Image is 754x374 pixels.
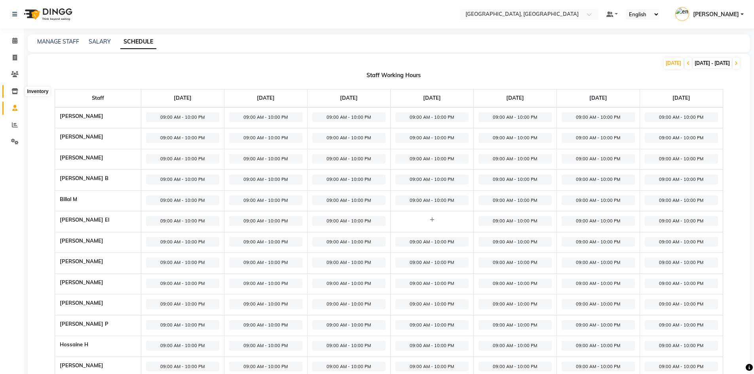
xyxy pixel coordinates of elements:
[120,35,156,49] a: SCHEDULE
[55,128,141,149] th: [PERSON_NAME]
[479,258,552,268] span: 09:00 AM - 10:00 PM
[562,362,635,372] span: 09:00 AM - 10:00 PM
[693,10,739,19] span: [PERSON_NAME]
[479,112,552,122] span: 09:00 AM - 10:00 PM
[229,341,302,351] span: 09:00 AM - 10:00 PM
[55,294,141,315] th: [PERSON_NAME]
[645,258,718,268] span: 09:00 AM - 10:00 PM
[312,237,386,247] span: 09:00 AM - 10:00 PM
[645,175,718,184] span: 09:00 AM - 10:00 PM
[479,299,552,309] span: 09:00 AM - 10:00 PM
[562,320,635,330] span: 09:00 AM - 10:00 PM
[55,315,141,336] th: [PERSON_NAME] P
[562,258,635,268] span: 09:00 AM - 10:00 PM
[146,279,219,289] span: 09:00 AM - 10:00 PM
[479,362,552,372] span: 09:00 AM - 10:00 PM
[556,89,640,107] th: [DATE]
[312,341,386,351] span: 09:00 AM - 10:00 PM
[55,232,141,253] th: [PERSON_NAME]
[146,258,219,268] span: 09:00 AM - 10:00 PM
[479,279,552,289] span: 09:00 AM - 10:00 PM
[307,89,390,107] th: [DATE]
[395,196,469,205] span: 09:00 AM - 10:00 PM
[562,216,635,226] span: 09:00 AM - 10:00 PM
[20,3,74,25] img: logo
[395,154,469,164] span: 09:00 AM - 10:00 PM
[395,237,469,247] span: 09:00 AM - 10:00 PM
[479,133,552,143] span: 09:00 AM - 10:00 PM
[395,258,469,268] span: 09:00 AM - 10:00 PM
[693,58,732,68] span: [DATE] - [DATE]
[390,89,473,107] th: [DATE]
[229,133,302,143] span: 09:00 AM - 10:00 PM
[312,299,386,309] span: 09:00 AM - 10:00 PM
[395,279,469,289] span: 09:00 AM - 10:00 PM
[55,273,141,294] th: [PERSON_NAME]
[562,154,635,164] span: 09:00 AM - 10:00 PM
[645,133,718,143] span: 09:00 AM - 10:00 PM
[146,362,219,372] span: 09:00 AM - 10:00 PM
[312,216,386,226] span: 09:00 AM - 10:00 PM
[312,258,386,268] span: 09:00 AM - 10:00 PM
[37,38,79,45] a: MANAGE STAFF
[141,89,224,107] th: [DATE]
[229,154,302,164] span: 09:00 AM - 10:00 PM
[146,341,219,351] span: 09:00 AM - 10:00 PM
[312,320,386,330] span: 09:00 AM - 10:00 PM
[645,320,718,330] span: 09:00 AM - 10:00 PM
[146,154,219,164] span: 09:00 AM - 10:00 PM
[395,341,469,351] span: 09:00 AM - 10:00 PM
[479,341,552,351] span: 09:00 AM - 10:00 PM
[312,362,386,372] span: 09:00 AM - 10:00 PM
[55,170,141,191] th: [PERSON_NAME] B
[395,320,469,330] span: 09:00 AM - 10:00 PM
[479,216,552,226] span: 09:00 AM - 10:00 PM
[479,175,552,184] span: 09:00 AM - 10:00 PM
[229,258,302,268] span: 09:00 AM - 10:00 PM
[645,362,718,372] span: 09:00 AM - 10:00 PM
[562,133,635,143] span: 09:00 AM - 10:00 PM
[675,7,689,21] img: emily
[229,112,302,122] span: 09:00 AM - 10:00 PM
[229,279,302,289] span: 09:00 AM - 10:00 PM
[229,362,302,372] span: 09:00 AM - 10:00 PM
[229,175,302,184] span: 09:00 AM - 10:00 PM
[55,211,141,232] th: [PERSON_NAME] El
[640,89,723,107] th: [DATE]
[479,320,552,330] span: 09:00 AM - 10:00 PM
[55,149,141,170] th: [PERSON_NAME]
[89,38,111,45] a: SALARY
[55,190,141,211] th: Billal M
[479,196,552,205] span: 09:00 AM - 10:00 PM
[146,196,219,205] span: 09:00 AM - 10:00 PM
[562,112,635,122] span: 09:00 AM - 10:00 PM
[25,87,50,96] div: Inventory
[664,58,683,69] div: [DATE]
[395,112,469,122] span: 09:00 AM - 10:00 PM
[229,237,302,247] span: 09:00 AM - 10:00 PM
[55,107,141,128] th: [PERSON_NAME]
[645,154,718,164] span: 09:00 AM - 10:00 PM
[312,133,386,143] span: 09:00 AM - 10:00 PM
[146,320,219,330] span: 09:00 AM - 10:00 PM
[562,196,635,205] span: 09:00 AM - 10:00 PM
[146,216,219,226] span: 09:00 AM - 10:00 PM
[146,237,219,247] span: 09:00 AM - 10:00 PM
[562,299,635,309] span: 09:00 AM - 10:00 PM
[229,299,302,309] span: 09:00 AM - 10:00 PM
[645,279,718,289] span: 09:00 AM - 10:00 PM
[645,196,718,205] span: 09:00 AM - 10:00 PM
[562,341,635,351] span: 09:00 AM - 10:00 PM
[312,175,386,184] span: 09:00 AM - 10:00 PM
[562,237,635,247] span: 09:00 AM - 10:00 PM
[55,253,141,274] th: [PERSON_NAME]
[645,216,718,226] span: 09:00 AM - 10:00 PM
[312,154,386,164] span: 09:00 AM - 10:00 PM
[645,341,718,351] span: 09:00 AM - 10:00 PM
[645,237,718,247] span: 09:00 AM - 10:00 PM
[146,112,219,122] span: 09:00 AM - 10:00 PM
[395,133,469,143] span: 09:00 AM - 10:00 PM
[312,196,386,205] span: 09:00 AM - 10:00 PM
[312,279,386,289] span: 09:00 AM - 10:00 PM
[229,196,302,205] span: 09:00 AM - 10:00 PM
